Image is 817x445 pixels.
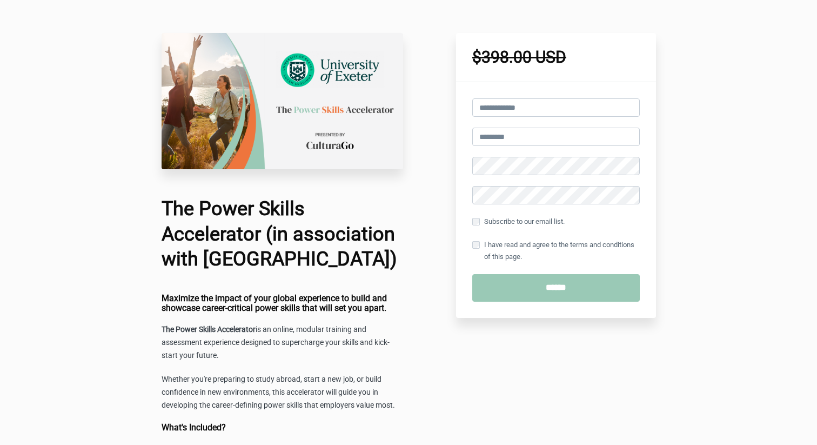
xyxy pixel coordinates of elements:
[472,239,640,263] label: I have read and agree to the terms and conditions of this page.
[472,218,480,225] input: Subscribe to our email list.
[162,323,404,362] p: is an online, modular training and assessment experience designed to supercharge your skills and ...
[472,49,640,65] h1: $398.00 USD
[162,294,404,313] h4: Maximize the impact of your global experience to build and showcase career-critical power skills ...
[162,325,256,334] strong: The Power Skills Accelerator
[472,241,480,249] input: I have read and agree to the terms and conditions of this page.
[472,216,565,228] label: Subscribe to our email list.
[162,196,404,272] h1: The Power Skills Accelerator (in association with [GEOGRAPHIC_DATA])
[162,33,404,169] img: 83720c0-6e26-5801-a5d4-42ecd71128a7_University_of_Exeter_Checkout_Page.png
[162,423,404,433] h4: What's Included?
[162,373,404,412] p: Whether you're preparing to study abroad, start a new job, or build confidence in new environment...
